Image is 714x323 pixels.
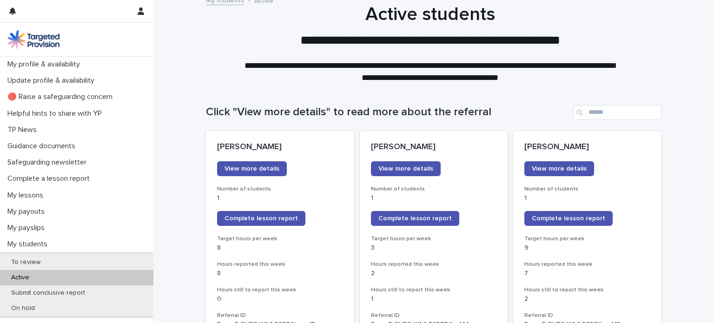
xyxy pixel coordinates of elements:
[524,295,650,303] p: 2
[4,207,52,216] p: My payouts
[371,194,497,202] p: 1
[371,185,497,193] h3: Number of students
[217,261,343,268] h3: Hours reported this week
[217,235,343,243] h3: Target hours per week
[378,165,433,172] span: View more details
[4,109,109,118] p: Helpful hints to share with YP
[371,142,497,152] p: [PERSON_NAME]
[217,312,343,319] h3: Referral ID
[524,244,650,252] p: 9
[371,295,497,303] p: 1
[524,194,650,202] p: 1
[217,211,305,226] a: Complete lesson report
[371,286,497,294] h3: Hours still to report this week
[524,211,613,226] a: Complete lesson report
[371,244,497,252] p: 3
[4,289,93,297] p: Submit conclusive report
[573,105,661,120] input: Search
[217,185,343,193] h3: Number of students
[217,244,343,252] p: 8
[371,235,497,243] h3: Target hours per week
[532,165,587,172] span: View more details
[371,161,441,176] a: View more details
[217,270,343,277] p: 8
[371,270,497,277] p: 2
[4,60,87,69] p: My profile & availability
[217,286,343,294] h3: Hours still to report this week
[532,215,605,222] span: Complete lesson report
[4,76,102,85] p: Update profile & availability
[225,215,298,222] span: Complete lesson report
[4,304,42,312] p: On hold
[4,142,83,151] p: Guidance documents
[524,312,650,319] h3: Referral ID
[524,261,650,268] h3: Hours reported this week
[206,105,569,119] h1: Click "View more details" to read more about the referral
[4,158,94,167] p: Safeguarding newsletter
[217,161,287,176] a: View more details
[371,261,497,268] h3: Hours reported this week
[524,142,650,152] p: [PERSON_NAME]
[4,240,55,249] p: My students
[378,215,452,222] span: Complete lesson report
[225,165,279,172] span: View more details
[524,270,650,277] p: 7
[4,191,51,200] p: My lessons
[4,224,52,232] p: My payslips
[217,194,343,202] p: 1
[524,161,594,176] a: View more details
[217,142,343,152] p: [PERSON_NAME]
[4,274,37,282] p: Active
[4,125,44,134] p: TP News
[202,3,658,26] h1: Active students
[524,185,650,193] h3: Number of students
[4,174,97,183] p: Complete a lesson report
[524,286,650,294] h3: Hours still to report this week
[4,258,48,266] p: To review
[217,295,343,303] p: 0
[4,92,120,101] p: 🔴 Raise a safeguarding concern
[524,235,650,243] h3: Target hours per week
[371,211,459,226] a: Complete lesson report
[371,312,497,319] h3: Referral ID
[7,30,59,49] img: M5nRWzHhSzIhMunXDL62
